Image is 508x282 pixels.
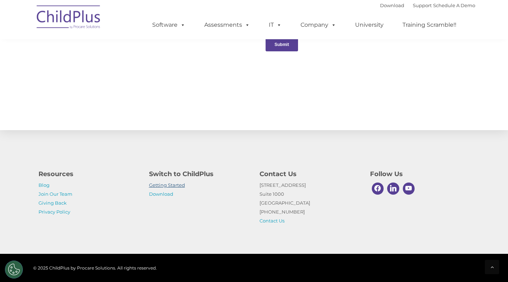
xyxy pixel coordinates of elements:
font: | [380,2,475,8]
a: Company [293,18,343,32]
a: Schedule A Demo [433,2,475,8]
h4: Follow Us [370,169,470,179]
a: Facebook [370,181,386,196]
a: IT [262,18,289,32]
a: Linkedin [385,181,401,196]
a: Support [413,2,432,8]
a: Download [380,2,404,8]
span: Last name [99,47,121,52]
a: Blog [39,182,50,188]
span: © 2025 ChildPlus by Procare Solutions. All rights reserved. [33,265,157,271]
img: ChildPlus by Procare Solutions [33,0,104,36]
a: Privacy Policy [39,209,70,215]
a: Join Our Team [39,191,72,197]
h4: Resources [39,169,138,179]
a: Software [145,18,193,32]
h4: Contact Us [260,169,359,179]
a: Assessments [197,18,257,32]
p: [STREET_ADDRESS] Suite 1000 [GEOGRAPHIC_DATA] [PHONE_NUMBER] [260,181,359,225]
a: Getting Started [149,182,185,188]
a: Youtube [401,181,417,196]
a: Download [149,191,173,197]
a: University [348,18,391,32]
a: Giving Back [39,200,67,206]
h4: Switch to ChildPlus [149,169,249,179]
a: Contact Us [260,218,284,224]
button: Cookies Settings [5,261,23,278]
a: Training Scramble!! [395,18,463,32]
span: Phone number [99,76,129,82]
